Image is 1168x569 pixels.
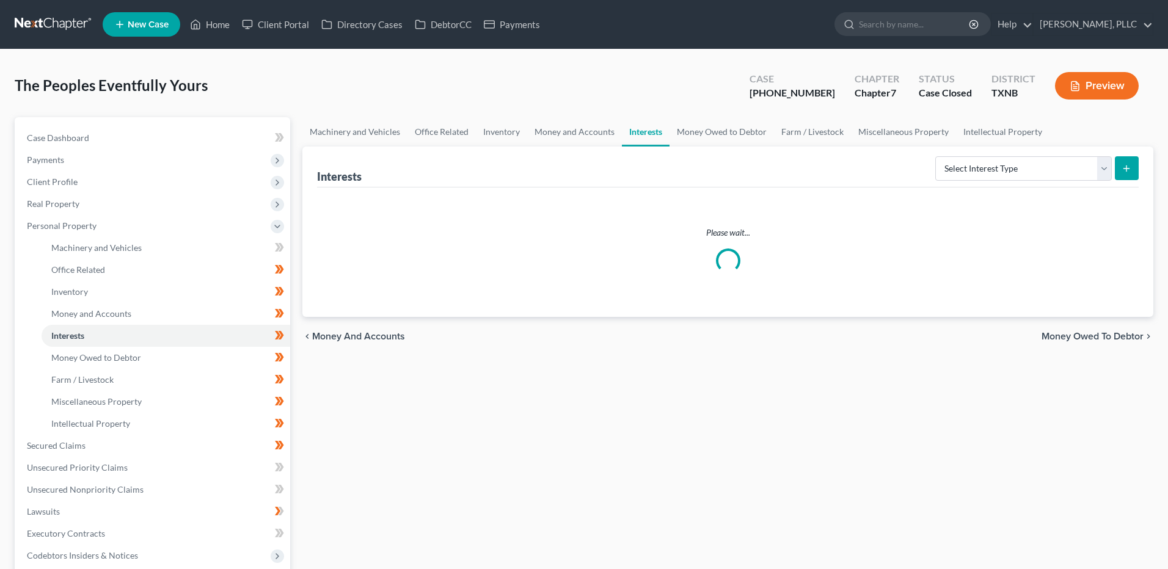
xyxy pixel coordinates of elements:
[317,169,362,184] div: Interests
[42,237,290,259] a: Machinery and Vehicles
[302,117,407,147] a: Machinery and Vehicles
[27,484,144,495] span: Unsecured Nonpriority Claims
[1042,332,1144,341] span: Money Owed to Debtor
[27,550,138,560] span: Codebtors Insiders & Notices
[51,352,141,363] span: Money Owed to Debtor
[919,86,972,100] div: Case Closed
[991,86,1035,100] div: TXNB
[17,523,290,545] a: Executory Contracts
[51,242,142,253] span: Machinery and Vehicles
[1034,13,1153,35] a: [PERSON_NAME], PLLC
[750,72,835,86] div: Case
[27,154,64,165] span: Payments
[991,13,1032,35] a: Help
[27,198,79,209] span: Real Property
[991,72,1035,86] div: District
[327,227,1129,239] p: Please wait...
[478,13,546,35] a: Payments
[42,413,290,435] a: Intellectual Property
[51,374,114,385] span: Farm / Livestock
[42,325,290,347] a: Interests
[622,117,670,147] a: Interests
[51,308,131,319] span: Money and Accounts
[128,20,169,29] span: New Case
[42,303,290,325] a: Money and Accounts
[774,117,851,147] a: Farm / Livestock
[17,457,290,479] a: Unsecured Priority Claims
[42,369,290,391] a: Farm / Livestock
[476,117,527,147] a: Inventory
[1055,72,1139,100] button: Preview
[51,330,84,341] span: Interests
[315,13,409,35] a: Directory Cases
[1042,332,1153,341] button: Money Owed to Debtor chevron_right
[51,286,88,297] span: Inventory
[17,501,290,523] a: Lawsuits
[302,332,405,341] button: chevron_left Money and Accounts
[855,72,899,86] div: Chapter
[42,391,290,413] a: Miscellaneous Property
[1144,332,1153,341] i: chevron_right
[27,528,105,538] span: Executory Contracts
[27,506,60,516] span: Lawsuits
[42,259,290,281] a: Office Related
[956,117,1049,147] a: Intellectual Property
[27,220,97,231] span: Personal Property
[27,440,86,451] span: Secured Claims
[407,117,476,147] a: Office Related
[17,479,290,501] a: Unsecured Nonpriority Claims
[851,117,956,147] a: Miscellaneous Property
[15,76,208,94] span: The Peoples Eventfully Yours
[891,87,896,98] span: 7
[670,117,774,147] a: Money Owed to Debtor
[42,347,290,369] a: Money Owed to Debtor
[27,462,128,473] span: Unsecured Priority Claims
[27,176,78,187] span: Client Profile
[855,86,899,100] div: Chapter
[17,435,290,457] a: Secured Claims
[27,132,89,143] span: Case Dashboard
[184,13,236,35] a: Home
[51,396,142,407] span: Miscellaneous Property
[859,13,971,35] input: Search by name...
[42,281,290,303] a: Inventory
[312,332,405,341] span: Money and Accounts
[527,117,622,147] a: Money and Accounts
[17,127,290,149] a: Case Dashboard
[302,332,312,341] i: chevron_left
[51,418,130,429] span: Intellectual Property
[51,264,105,275] span: Office Related
[409,13,478,35] a: DebtorCC
[236,13,315,35] a: Client Portal
[919,72,972,86] div: Status
[750,86,835,100] div: [PHONE_NUMBER]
